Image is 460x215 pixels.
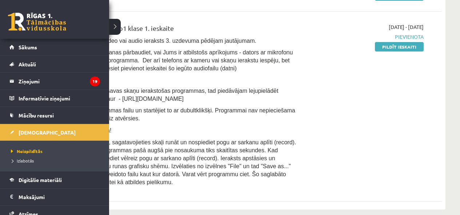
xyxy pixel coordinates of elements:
span: Startējiet programmu, sagatavojieties skaļi runāt un nospiediet pogu ar sarkanu aplīti (record). ... [55,139,296,185]
span: [DATE] - [DATE] [389,23,424,31]
span: Pievienota [308,33,424,41]
a: Izlabotās [9,157,102,164]
span: Digitālie materiāli [19,177,62,183]
span: Ja Jums nav datorā savas skaņu ierakstošas programmas, tad piedāvājam lejupielādēt programmu - Wa... [55,88,278,102]
span: Izlabotās [9,158,34,164]
span: Neizpildītās [9,148,43,154]
a: Ziņojumi19 [9,73,100,90]
a: Informatīvie ziņojumi [9,90,100,107]
span: Pirms ieskaites pildīšanas pārbaudiet, vai Jums ir atbilstošs aprīkojums - dators ar mikrofonu un... [55,49,293,71]
i: 19 [90,77,100,86]
span: Sākums [19,44,37,50]
span: Aktuāli [19,61,36,67]
div: Latviešu valoda JK 11.b1 klase 1. ieskaite [55,23,297,37]
legend: Maksājumi [19,189,100,205]
a: Digitālie materiāli [9,171,100,188]
legend: Informatīvie ziņojumi [19,90,100,107]
span: Ieskaitē būs jāveic video vai audio ieraksts 3. uzdevuma pēdējam jautājumam. [55,38,256,44]
a: Pildīt ieskaiti [375,42,424,51]
span: Mācību resursi [19,112,54,119]
a: Aktuāli [9,56,100,73]
span: [DEMOGRAPHIC_DATA] [19,129,76,136]
a: Neizpildītās [9,148,102,154]
legend: Ziņojumi [19,73,100,90]
a: Sākums [9,39,100,55]
a: Rīgas 1. Tālmācības vidusskola [8,13,66,31]
a: Maksājumi [9,189,100,205]
a: Mācību resursi [9,107,100,124]
span: Lejuplādējiet programmas failu un startējiet to ar dubultklikšķi. Programmai nav nepieciešama ins... [55,107,295,121]
a: [DEMOGRAPHIC_DATA] [9,124,100,141]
